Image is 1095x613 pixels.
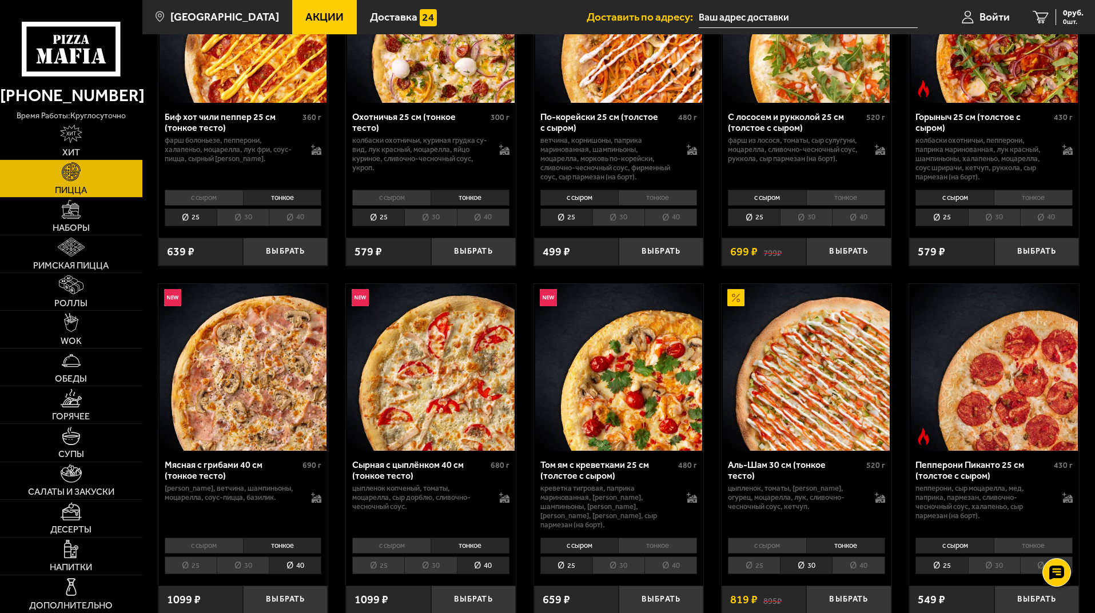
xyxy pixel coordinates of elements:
[165,484,300,502] p: [PERSON_NAME], ветчина, шампиньоны, моцарелла, соус-пицца, базилик.
[352,484,488,511] p: цыпленок копченый, томаты, моцарелла, сыр дорблю, сливочно-чесночный соус.
[911,284,1078,451] img: Пепперони Пиканто 25 см (толстое с сыром)
[806,238,891,266] button: Выбрать
[352,209,404,226] li: 25
[644,209,697,226] li: 40
[165,190,243,206] li: с сыром
[543,594,570,606] span: 659 ₽
[217,556,269,574] li: 30
[61,336,82,346] span: WOK
[540,190,619,206] li: с сыром
[29,601,113,610] span: Дополнительно
[540,484,676,530] p: креветка тигровая, паприка маринованная, [PERSON_NAME], шампиньоны, [PERSON_NAME], [PERSON_NAME],...
[722,284,891,451] a: АкционныйАль-Шам 30 см (тонкое тесто)
[404,209,456,226] li: 30
[269,556,321,574] li: 40
[158,284,328,451] a: НовинкаМясная с грибами 40 см (тонкое тесто)
[55,186,87,195] span: Пицца
[243,238,328,266] button: Выбрать
[644,556,697,574] li: 40
[730,246,758,258] span: 699 ₽
[806,538,885,554] li: тонкое
[915,484,1051,520] p: пепперони, сыр Моцарелла, мед, паприка, пармезан, сливочно-чесночный соус, халапеньо, сыр пармеза...
[540,111,676,133] div: По-корейски 25 см (толстое с сыром)
[535,284,702,451] img: Том ям с креветками 25 см (толстое с сыром)
[352,289,369,306] img: Новинка
[832,209,885,226] li: 40
[346,284,516,451] a: НовинкаСырная с цыплёнком 40 см (тонкое тесто)
[592,209,644,226] li: 30
[457,556,509,574] li: 40
[352,538,431,554] li: с сыром
[806,190,885,206] li: тонкое
[491,113,509,122] span: 300 г
[431,190,509,206] li: тонкое
[50,525,91,534] span: Десерты
[431,538,509,554] li: тонкое
[780,209,832,226] li: 30
[728,111,863,133] div: С лососем и рукколой 25 см (толстое с сыром)
[728,538,806,554] li: с сыром
[618,538,697,554] li: тонкое
[33,261,109,270] span: Римская пицца
[678,113,697,122] span: 480 г
[915,190,994,206] li: с сыром
[243,190,322,206] li: тонкое
[540,459,676,481] div: Том ям с креветками 25 см (толстое с сыром)
[352,190,431,206] li: с сыром
[352,556,404,574] li: 25
[243,538,322,554] li: тонкое
[347,284,514,451] img: Сырная с цыплёнком 40 см (тонкое тесто)
[370,11,417,22] span: Доставка
[28,487,114,496] span: Салаты и закуски
[53,223,90,233] span: Наборы
[355,246,382,258] span: 579 ₽
[1063,18,1084,25] span: 0 шт.
[165,111,300,133] div: Биф хот чили пеппер 25 см (тонкое тесто)
[915,459,1051,481] div: Пепперони Пиканто 25 см (толстое с сыром)
[540,209,592,226] li: 25
[832,556,885,574] li: 40
[540,538,619,554] li: с сыром
[915,209,967,226] li: 25
[730,594,758,606] span: 819 ₽
[404,556,456,574] li: 30
[1020,556,1073,574] li: 40
[619,238,703,266] button: Выбрать
[160,284,326,451] img: Мясная с грибами 40 см (тонкое тесто)
[167,246,194,258] span: 639 ₽
[164,289,181,306] img: Новинка
[165,538,243,554] li: с сыром
[491,460,509,470] span: 680 г
[968,209,1020,226] li: 30
[170,11,279,22] span: [GEOGRAPHIC_DATA]
[167,594,201,606] span: 1099 ₽
[1020,209,1073,226] li: 40
[979,11,1010,22] span: Войти
[165,136,300,163] p: фарш болоньезе, пепперони, халапеньо, моцарелла, лук фри, соус-пицца, сырный [PERSON_NAME].
[165,459,300,481] div: Мясная с грибами 40 см (тонкое тесто)
[994,538,1073,554] li: тонкое
[457,209,509,226] li: 40
[540,136,676,182] p: ветчина, корнишоны, паприка маринованная, шампиньоны, моцарелла, морковь по-корейски, сливочно-че...
[302,460,321,470] span: 690 г
[763,246,782,258] s: 799 ₽
[915,556,967,574] li: 25
[763,594,782,606] s: 895 ₽
[302,113,321,122] span: 360 г
[728,209,780,226] li: 25
[618,190,697,206] li: тонкое
[728,484,863,511] p: цыпленок, томаты, [PERSON_NAME], огурец, моцарелла, лук, сливочно-чесночный соус, кетчуп.
[431,238,516,266] button: Выбрать
[165,556,217,574] li: 25
[728,556,780,574] li: 25
[165,209,217,226] li: 25
[728,190,806,206] li: с сыром
[994,190,1073,206] li: тонкое
[55,374,87,383] span: Обеды
[587,11,699,22] span: Доставить по адресу:
[918,246,945,258] span: 579 ₽
[420,9,437,26] img: 15daf4d41897b9f0e9f617042186c801.svg
[918,594,945,606] span: 549 ₽
[723,284,890,451] img: Аль-Шам 30 см (тонкое тесто)
[727,289,744,306] img: Акционный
